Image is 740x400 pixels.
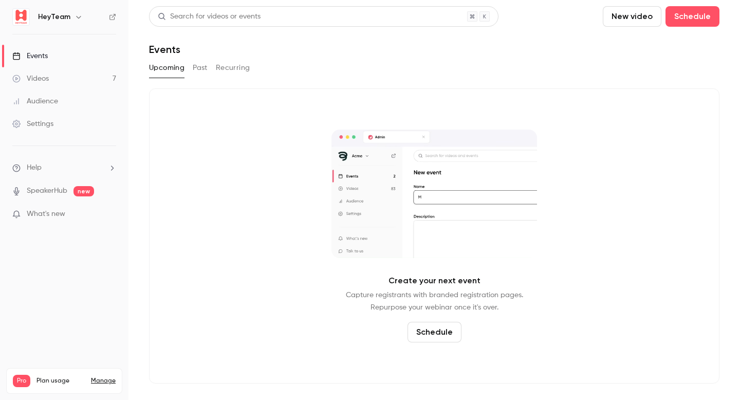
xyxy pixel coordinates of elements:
[91,377,116,385] a: Manage
[158,11,261,22] div: Search for videos or events
[12,96,58,106] div: Audience
[665,6,719,27] button: Schedule
[12,119,53,129] div: Settings
[149,60,184,76] button: Upcoming
[73,186,94,196] span: new
[603,6,661,27] button: New video
[12,51,48,61] div: Events
[27,162,42,173] span: Help
[27,186,67,196] a: SpeakerHub
[27,209,65,220] span: What's new
[104,210,116,219] iframe: Noticeable Trigger
[346,289,523,314] p: Capture registrants with branded registration pages. Repurpose your webinar once it's over.
[12,162,116,173] li: help-dropdown-opener
[12,74,49,84] div: Videos
[216,60,250,76] button: Recurring
[193,60,208,76] button: Past
[13,9,29,25] img: HeyTeam
[149,43,180,56] h1: Events
[408,322,461,342] button: Schedule
[36,377,85,385] span: Plan usage
[388,275,480,287] p: Create your next event
[13,375,30,387] span: Pro
[38,12,70,22] h6: HeyTeam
